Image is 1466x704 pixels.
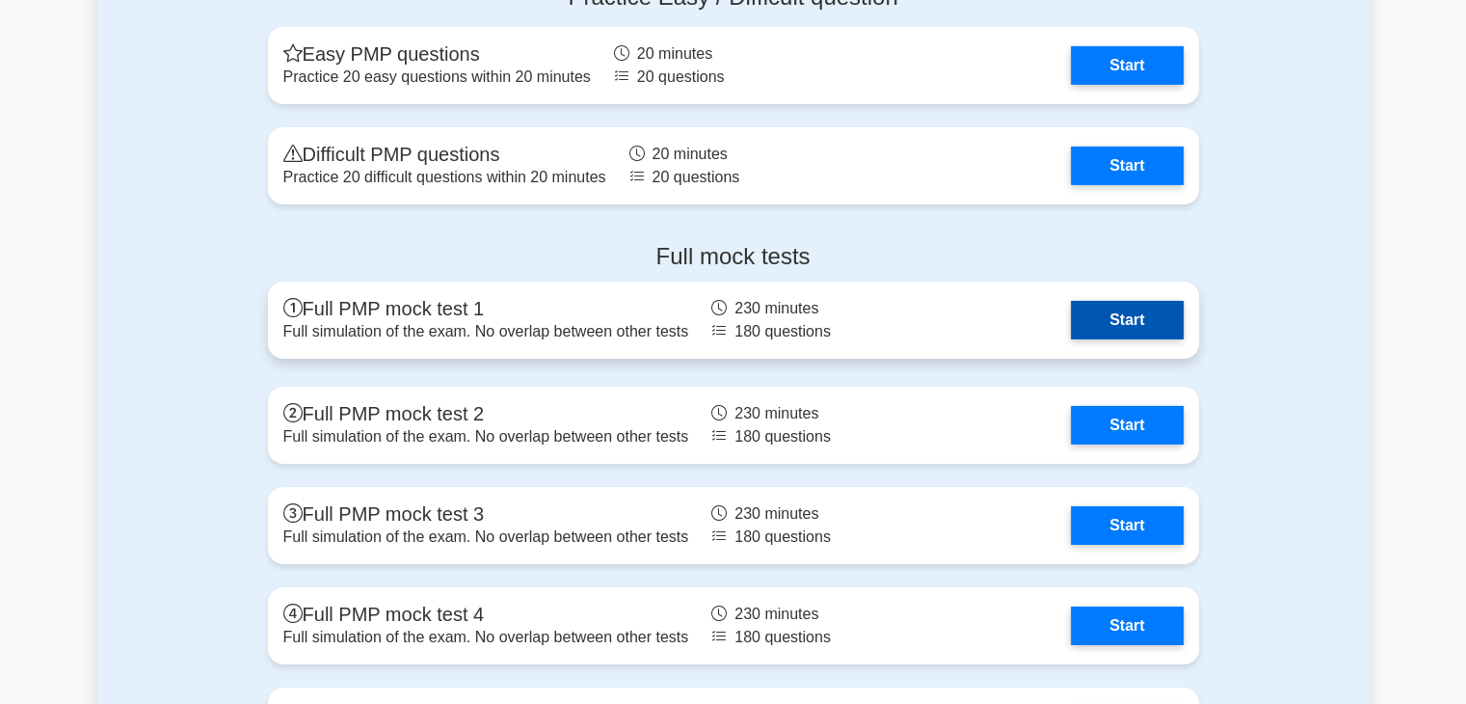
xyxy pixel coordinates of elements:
h4: Full mock tests [268,243,1199,271]
a: Start [1071,406,1183,445]
a: Start [1071,147,1183,185]
a: Start [1071,301,1183,339]
a: Start [1071,46,1183,85]
a: Start [1071,506,1183,545]
a: Start [1071,607,1183,645]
